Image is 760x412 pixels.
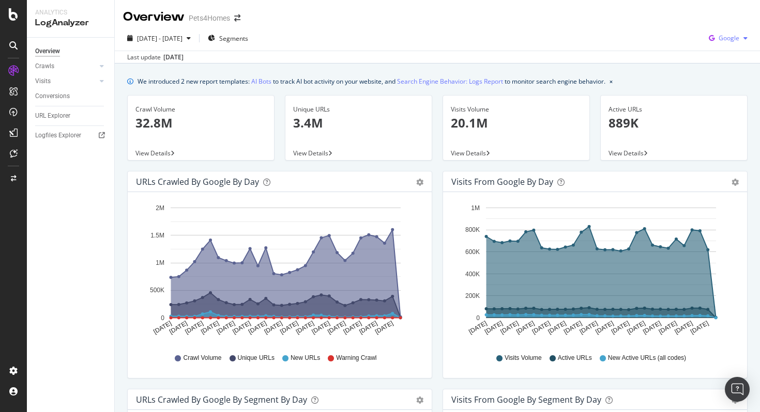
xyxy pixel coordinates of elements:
[35,130,81,141] div: Logfiles Explorer
[123,8,185,26] div: Overview
[499,320,520,336] text: [DATE]
[35,130,107,141] a: Logfiles Explorer
[451,177,553,187] div: Visits from Google by day
[658,320,678,336] text: [DATE]
[137,34,183,43] span: [DATE] - [DATE]
[200,320,220,336] text: [DATE]
[673,320,694,336] text: [DATE]
[295,320,315,336] text: [DATE]
[150,287,164,294] text: 500K
[184,320,205,336] text: [DATE]
[609,114,739,132] p: 889K
[609,149,644,157] span: View Details
[152,320,173,336] text: [DATE]
[293,114,424,132] p: 3.4M
[336,354,376,362] span: Warning Crawl
[374,320,394,336] text: [DATE]
[558,354,592,362] span: Active URLs
[136,200,423,344] svg: A chart.
[127,76,748,87] div: info banner
[35,17,106,29] div: LogAnalyzer
[610,320,631,336] text: [DATE]
[204,30,252,46] button: Segments
[35,76,51,87] div: Visits
[719,34,739,42] span: Google
[238,354,275,362] span: Unique URLs
[189,13,230,23] div: Pets4Homes
[163,53,184,62] div: [DATE]
[150,232,164,239] text: 1.5M
[219,34,248,43] span: Segments
[135,114,266,132] p: 32.8M
[397,76,503,87] a: Search Engine Behavior: Logs Report
[35,46,60,57] div: Overview
[293,149,328,157] span: View Details
[127,53,184,62] div: Last update
[416,179,423,186] div: gear
[515,320,536,336] text: [DATE]
[505,354,542,362] span: Visits Volume
[471,204,480,212] text: 1M
[642,320,662,336] text: [DATE]
[156,204,164,212] text: 2M
[35,91,70,102] div: Conversions
[35,61,97,72] a: Crawls
[35,91,107,102] a: Conversions
[161,314,164,322] text: 0
[563,320,583,336] text: [DATE]
[251,76,271,87] a: AI Bots
[183,354,221,362] span: Crawl Volume
[626,320,647,336] text: [DATE]
[465,227,480,234] text: 800K
[35,110,70,121] div: URL Explorer
[467,320,488,336] text: [DATE]
[35,46,107,57] a: Overview
[607,74,615,89] button: close banner
[579,320,599,336] text: [DATE]
[705,30,752,46] button: Google
[35,76,97,87] a: Visits
[465,271,480,278] text: 400K
[451,114,582,132] p: 20.1M
[293,105,424,114] div: Unique URLs
[451,394,601,405] div: Visits from Google By Segment By Day
[279,320,299,336] text: [DATE]
[123,30,195,46] button: [DATE] - [DATE]
[465,248,480,256] text: 600K
[311,320,331,336] text: [DATE]
[451,105,582,114] div: Visits Volume
[594,320,615,336] text: [DATE]
[156,259,164,266] text: 1M
[342,320,363,336] text: [DATE]
[531,320,552,336] text: [DATE]
[135,105,266,114] div: Crawl Volume
[136,177,259,187] div: URLs Crawled by Google by day
[465,292,480,299] text: 200K
[168,320,189,336] text: [DATE]
[358,320,378,336] text: [DATE]
[231,320,252,336] text: [DATE]
[451,149,486,157] span: View Details
[476,314,480,322] text: 0
[35,61,54,72] div: Crawls
[608,354,686,362] span: New Active URLs (all codes)
[35,8,106,17] div: Analytics
[732,179,739,186] div: gear
[416,397,423,404] div: gear
[216,320,236,336] text: [DATE]
[35,110,107,121] a: URL Explorer
[136,394,307,405] div: URLs Crawled by Google By Segment By Day
[689,320,710,336] text: [DATE]
[725,377,750,402] div: Open Intercom Messenger
[291,354,320,362] span: New URLs
[483,320,504,336] text: [DATE]
[609,105,739,114] div: Active URLs
[234,14,240,22] div: arrow-right-arrow-left
[326,320,347,336] text: [DATE]
[138,76,605,87] div: We introduced 2 new report templates: to track AI bot activity on your website, and to monitor se...
[546,320,567,336] text: [DATE]
[263,320,284,336] text: [DATE]
[451,200,739,344] svg: A chart.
